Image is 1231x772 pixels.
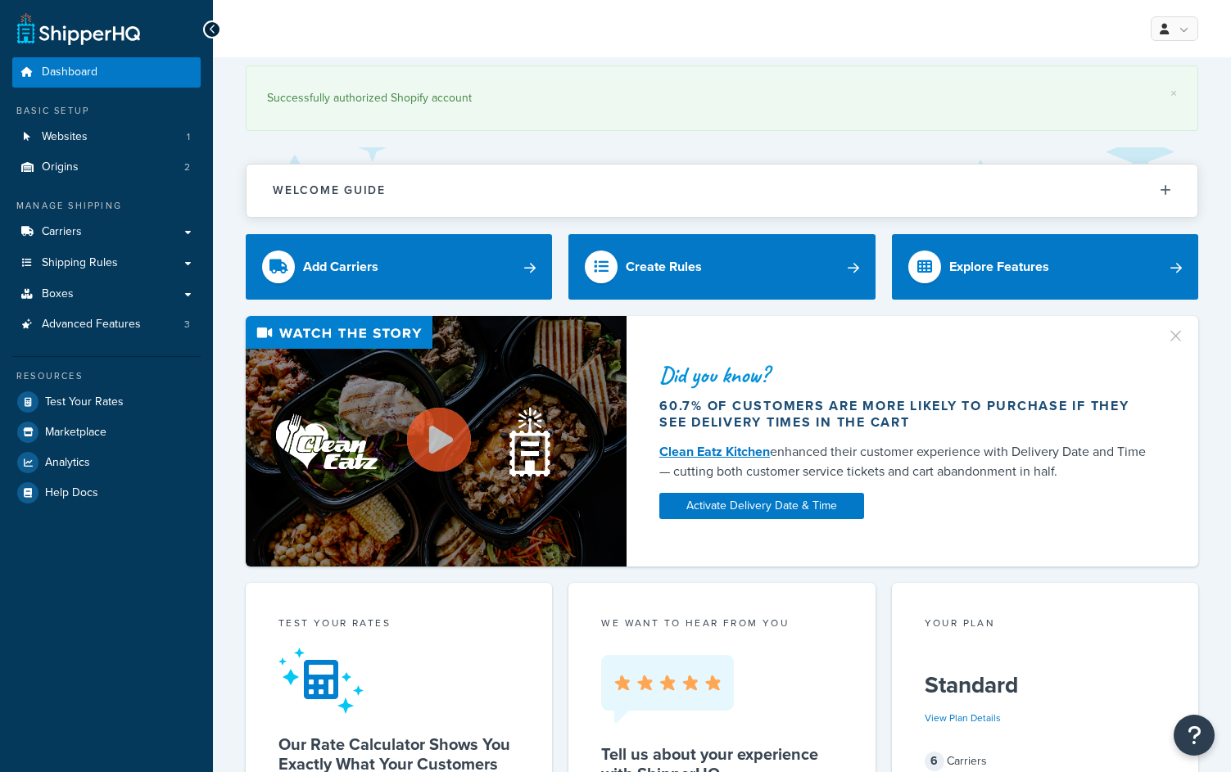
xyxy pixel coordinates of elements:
a: Create Rules [568,234,875,300]
a: Add Carriers [246,234,552,300]
span: Carriers [42,225,82,239]
div: Manage Shipping [12,199,201,213]
span: Analytics [45,456,90,470]
div: Test your rates [278,616,519,634]
a: Marketplace [12,418,201,447]
div: 60.7% of customers are more likely to purchase if they see delivery times in the cart [659,398,1159,431]
a: View Plan Details [925,711,1001,725]
li: Websites [12,122,201,152]
h2: Welcome Guide [273,184,386,196]
a: Carriers [12,217,201,247]
div: Basic Setup [12,104,201,118]
div: Explore Features [949,255,1049,278]
span: 1 [187,130,190,144]
a: Shipping Rules [12,248,201,278]
a: Explore Features [892,234,1198,300]
div: Resources [12,369,201,383]
span: Shipping Rules [42,256,118,270]
span: Help Docs [45,486,98,500]
div: Successfully authorized Shopify account [267,87,1177,110]
span: Marketplace [45,426,106,440]
div: Did you know? [659,363,1159,386]
a: Advanced Features3 [12,309,201,340]
a: Clean Eatz Kitchen [659,442,770,461]
a: Boxes [12,279,201,309]
a: Activate Delivery Date & Time [659,493,864,519]
div: enhanced their customer experience with Delivery Date and Time — cutting both customer service ti... [659,442,1159,481]
h5: Standard [925,672,1165,698]
span: Test Your Rates [45,395,124,409]
span: Origins [42,160,79,174]
div: Add Carriers [303,255,378,278]
a: Dashboard [12,57,201,88]
button: Open Resource Center [1174,715,1215,756]
li: Advanced Features [12,309,201,340]
span: Websites [42,130,88,144]
p: we want to hear from you [601,616,842,630]
span: Boxes [42,287,74,301]
span: Dashboard [42,65,97,79]
button: Welcome Guide [247,165,1197,216]
a: Websites1 [12,122,201,152]
div: Create Rules [626,255,702,278]
span: 3 [184,318,190,332]
a: Analytics [12,448,201,477]
span: 6 [925,752,944,771]
span: Advanced Features [42,318,141,332]
div: Your Plan [925,616,1165,634]
a: Test Your Rates [12,387,201,417]
a: Origins2 [12,152,201,183]
a: Help Docs [12,478,201,508]
a: × [1170,87,1177,100]
span: 2 [184,160,190,174]
li: Origins [12,152,201,183]
img: Video thumbnail [246,316,627,567]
